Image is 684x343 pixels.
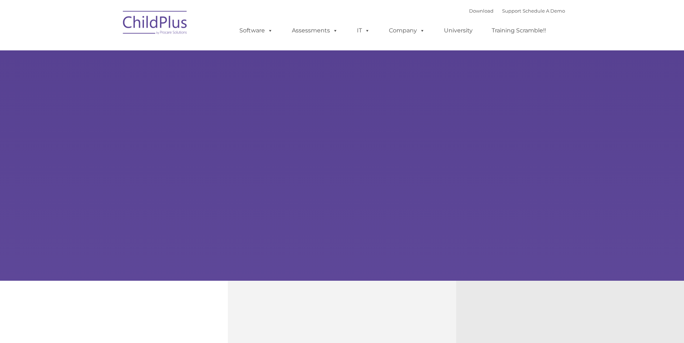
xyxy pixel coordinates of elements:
a: IT [350,23,377,38]
a: Download [469,8,494,14]
a: Assessments [285,23,345,38]
a: University [437,23,480,38]
a: Schedule A Demo [523,8,565,14]
font: | [469,8,565,14]
a: Company [382,23,432,38]
a: Software [232,23,280,38]
a: Training Scramble!! [485,23,553,38]
img: ChildPlus by Procare Solutions [119,6,191,42]
a: Support [502,8,521,14]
